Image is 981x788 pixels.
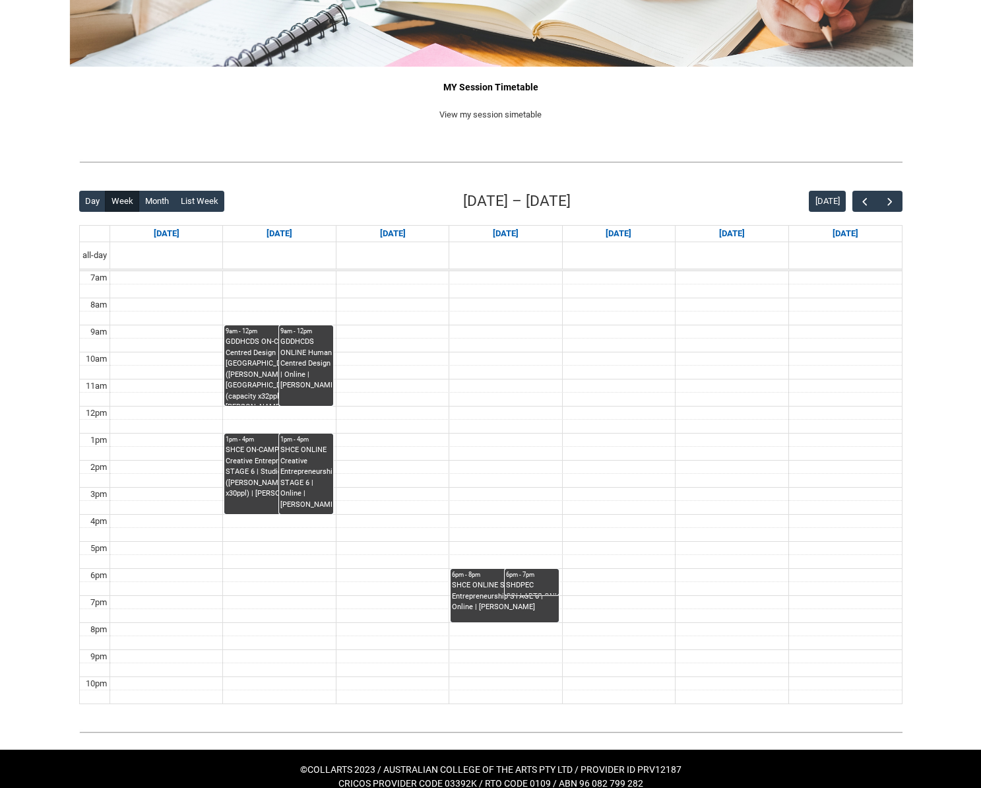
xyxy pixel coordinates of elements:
div: 5pm [88,542,110,555]
button: [DATE] [809,191,846,212]
div: SHCE ON-CAMPUS SHCE Creative Entrepreneurship STAGE 6 | Studio 2 ([PERSON_NAME].) (capacity x30pp... [226,445,331,500]
div: 10pm [83,677,110,690]
div: 12pm [83,407,110,420]
div: SHCE ONLINE SHCE Creative Entrepreneurship STAGE 6 | Online | [PERSON_NAME] [452,580,557,613]
div: 6pm - 8pm [452,570,557,579]
img: REDU_GREY_LINE [79,155,902,169]
div: SHDPEC COLLARTS:ONLINE Design Principles, Elements & Colour Theory STAGE 1 | Online | [PERSON_NAME] [506,580,557,595]
button: Day [79,191,106,212]
div: 9am - 12pm [280,327,332,336]
div: 1pm [88,434,110,447]
div: 1pm - 4pm [280,435,332,444]
button: Next Week [877,191,902,213]
div: GDDHCDS ON-CAMPUS Human Centred Design | [GEOGRAPHIC_DATA] ([PERSON_NAME][GEOGRAPHIC_DATA].) (cap... [226,337,331,405]
a: Go to September 20, 2025 [830,226,861,242]
div: 6pm [88,569,110,582]
button: Previous Week [852,191,877,213]
p: View my session simetable [79,108,902,121]
div: 7am [88,271,110,284]
img: REDU_GREY_LINE [79,725,902,739]
a: Go to September 17, 2025 [490,226,521,242]
div: 2pm [88,461,110,474]
div: SHCE ONLINE Creative Entrepreneurship STAGE 6 | Online | [PERSON_NAME] [280,445,332,510]
a: Go to September 14, 2025 [151,226,182,242]
a: Go to September 19, 2025 [716,226,747,242]
div: 8am [88,298,110,312]
span: all-day [80,249,110,262]
a: Go to September 15, 2025 [264,226,295,242]
a: Go to September 16, 2025 [377,226,408,242]
button: Week [105,191,139,212]
div: 11am [83,379,110,393]
div: 1pm - 4pm [226,435,331,444]
div: 9am [88,325,110,339]
div: 6pm - 7pm [506,570,557,579]
div: 8pm [88,623,110,636]
strong: MY Session Timetable [443,82,538,92]
div: 10am [83,352,110,366]
div: 9pm [88,650,110,663]
button: List Week [174,191,224,212]
div: 9am - 12pm [226,327,331,336]
a: Go to September 18, 2025 [603,226,634,242]
button: Month [139,191,175,212]
div: GDDHCDS ONLINE Human Centred Design | Online | [PERSON_NAME] [280,337,332,391]
div: 7pm [88,596,110,609]
div: 3pm [88,488,110,501]
div: 4pm [88,515,110,528]
h2: [DATE] – [DATE] [463,190,571,213]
